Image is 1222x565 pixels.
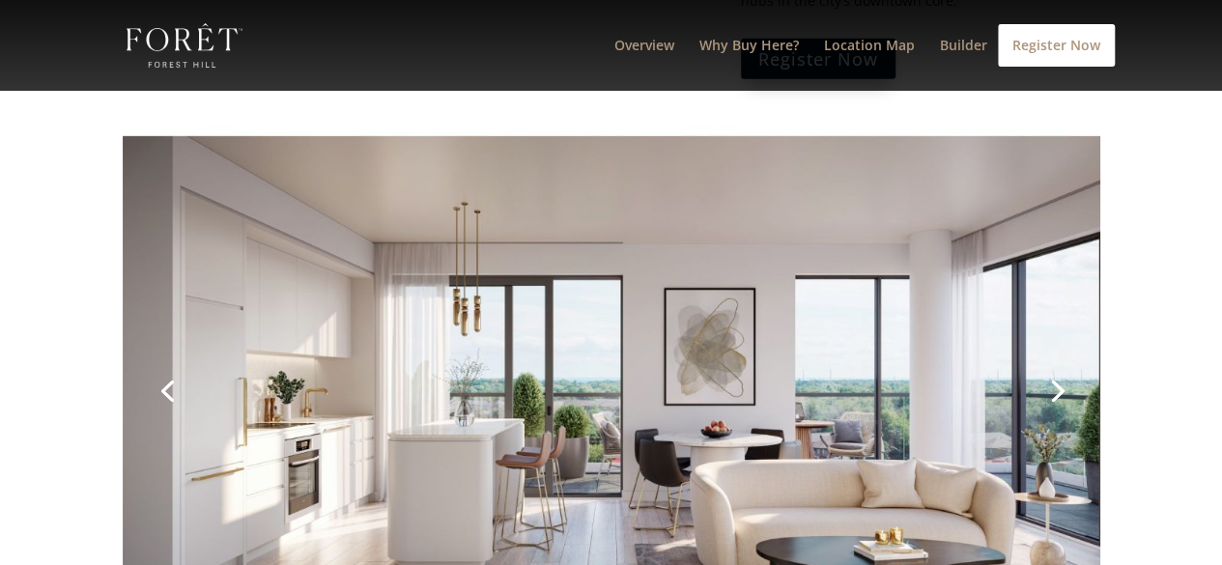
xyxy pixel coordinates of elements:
[940,39,987,91] a: Builder
[998,24,1115,67] a: Register Now
[699,39,799,91] a: Why Buy Here?
[127,23,243,68] img: Foret Condos in Forest Hill
[614,39,674,91] a: Overview
[824,39,915,91] a: Location Map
